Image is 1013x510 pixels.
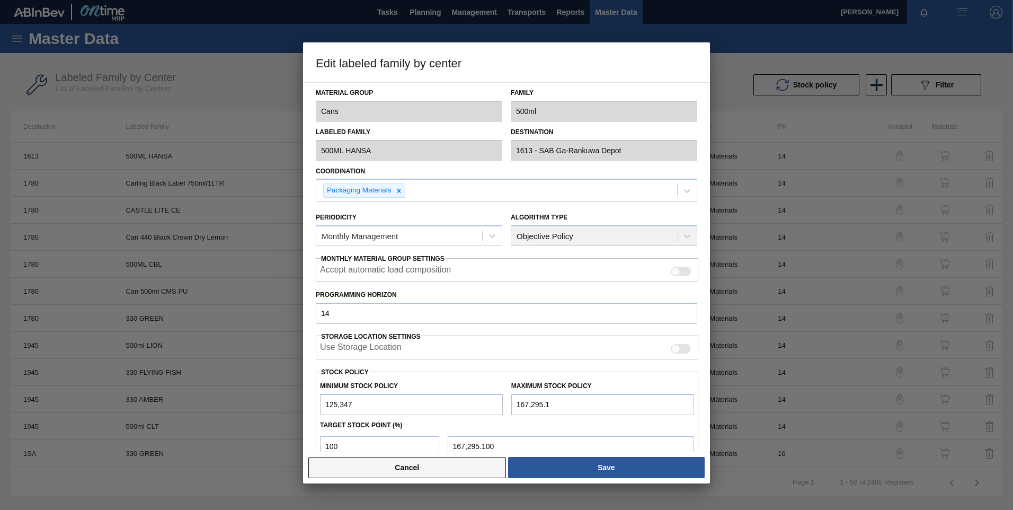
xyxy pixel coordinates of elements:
[321,333,421,340] span: Storage Location Settings
[511,125,697,140] label: Destination
[321,368,369,376] label: Stock Policy
[320,342,402,355] label: When enabled, the system will display stocks from different storage locations.
[316,168,365,175] label: Coordination
[320,265,451,278] label: Accept automatic load composition
[322,232,398,241] div: Monthly Management
[316,125,502,140] label: Labeled Family
[316,85,502,101] label: Material Group
[508,457,705,478] button: Save
[511,214,567,221] label: Algorithm Type
[316,214,357,221] label: Periodicity
[511,382,592,390] label: Maximum Stock Policy
[320,382,398,390] label: Minimum Stock Policy
[324,184,393,197] div: Packaging Materials
[320,421,403,429] label: Target Stock Point (%)
[511,85,697,101] label: Family
[303,42,710,83] h3: Edit labeled family by center
[308,457,506,478] button: Cancel
[321,255,445,262] span: Monthly Material Group Settings
[316,287,697,303] label: Programming Horizon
